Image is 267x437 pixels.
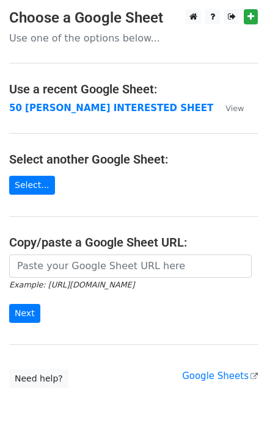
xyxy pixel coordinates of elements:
[9,82,258,96] h4: Use a recent Google Sheet:
[225,104,244,113] small: View
[9,235,258,250] h4: Copy/paste a Google Sheet URL:
[213,103,244,114] a: View
[9,9,258,27] h3: Choose a Google Sheet
[9,280,134,289] small: Example: [URL][DOMAIN_NAME]
[9,103,213,114] a: 50 [PERSON_NAME] INTERESTED SHEET
[9,369,68,388] a: Need help?
[182,370,258,381] a: Google Sheets
[9,152,258,167] h4: Select another Google Sheet:
[9,32,258,45] p: Use one of the options below...
[9,176,55,195] a: Select...
[9,255,252,278] input: Paste your Google Sheet URL here
[9,304,40,323] input: Next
